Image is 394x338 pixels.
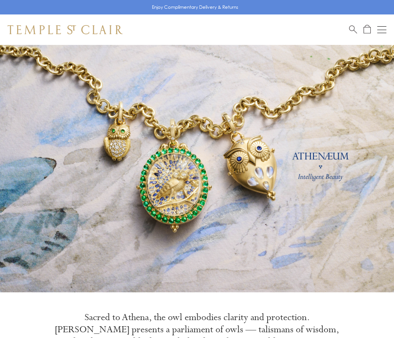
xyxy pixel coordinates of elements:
a: Search [349,25,357,34]
a: Open Shopping Bag [364,25,371,34]
button: Open navigation [377,25,386,34]
p: Enjoy Complimentary Delivery & Returns [152,3,238,11]
img: Temple St. Clair [8,25,123,34]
